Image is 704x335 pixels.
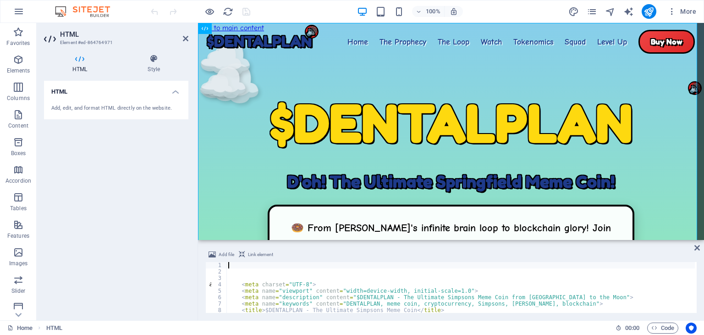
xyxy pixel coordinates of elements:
h4: Style [119,54,188,73]
i: Pages (Ctrl+Alt+S) [587,6,597,17]
p: Favorites [6,39,30,47]
p: Features [7,232,29,240]
div: Add, edit, and format HTML directly on the website. [51,105,181,112]
h3: Element #ed-864764971 [60,39,170,47]
span: Code [651,323,674,334]
p: Tables [10,205,27,212]
p: Columns [7,95,30,102]
button: design [568,6,579,17]
h4: HTML [44,81,188,97]
div: 1 [206,262,227,268]
p: Content [8,122,28,129]
i: Navigator [605,6,616,17]
button: 100% [412,6,445,17]
p: Elements [7,67,30,74]
div: 3 [206,275,227,281]
div: 4 [206,281,227,288]
h6: 100% [426,6,440,17]
div: 6 [206,294,227,301]
p: Boxes [11,150,26,157]
nav: breadcrumb [46,323,62,334]
button: Usercentrics [686,323,697,334]
button: Link element [237,249,275,260]
p: Accordion [5,177,31,184]
span: Add file [219,249,234,260]
button: More [664,4,700,19]
span: 00 00 [625,323,639,334]
p: Slider [11,287,26,295]
span: Click to select. Double-click to edit [46,323,62,334]
button: pages [587,6,598,17]
button: navigator [605,6,616,17]
div: 8 [206,307,227,313]
span: : [632,324,633,331]
span: More [667,7,696,16]
button: publish [642,4,656,19]
button: reload [222,6,233,17]
div: 7 [206,301,227,307]
h2: HTML [60,30,188,39]
button: Click here to leave preview mode and continue editing [204,6,215,17]
i: AI Writer [623,6,634,17]
i: On resize automatically adjust zoom level to fit chosen device. [450,7,458,16]
button: Code [647,323,678,334]
button: text_generator [623,6,634,17]
div: 5 [206,288,227,294]
div: 2 [206,268,227,275]
a: Click to cancel selection. Double-click to open Pages [7,323,33,334]
i: Reload page [223,6,233,17]
i: Publish [643,6,654,17]
h4: HTML [44,54,119,73]
img: Editor Logo [53,6,121,17]
button: Add file [207,249,236,260]
i: Design (Ctrl+Alt+Y) [568,6,579,17]
p: Images [9,260,28,267]
span: Link element [248,249,273,260]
